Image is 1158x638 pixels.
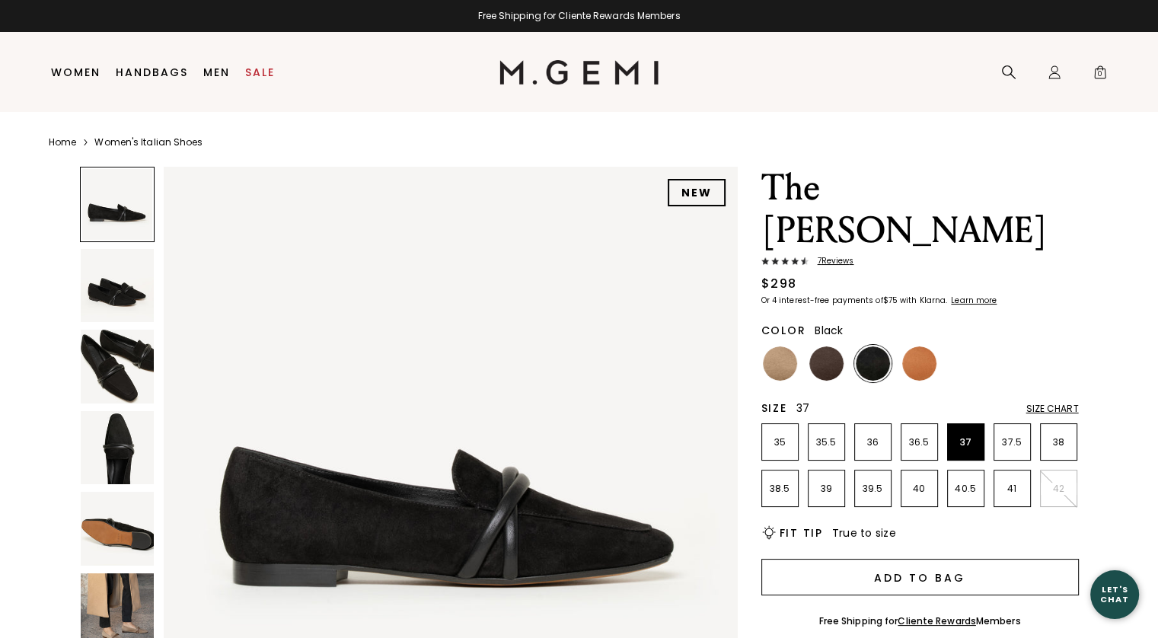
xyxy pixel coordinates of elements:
[51,66,100,78] a: Women
[762,483,798,495] p: 38.5
[901,483,937,495] p: 40
[994,436,1030,448] p: 37.5
[809,257,854,266] span: 7 Review s
[819,615,1021,627] div: Free Shipping for Members
[761,167,1079,252] h1: The [PERSON_NAME]
[796,400,810,416] span: 37
[81,411,155,485] img: The Brenda
[1093,68,1108,83] span: 0
[900,295,949,306] klarna-placement-style-body: with Klarna
[763,346,797,381] img: Biscuit
[832,525,896,541] span: True to size
[94,136,203,148] a: Women's Italian Shoes
[762,436,798,448] p: 35
[203,66,230,78] a: Men
[81,330,155,404] img: The Brenda
[668,179,726,206] div: NEW
[948,436,984,448] p: 37
[855,436,891,448] p: 36
[1041,483,1077,495] p: 42
[883,295,898,306] klarna-placement-style-amount: $75
[761,402,787,414] h2: Size
[1090,585,1139,604] div: Let's Chat
[898,614,976,627] a: Cliente Rewards
[949,296,997,305] a: Learn more
[761,559,1079,595] button: Add to Bag
[809,483,844,495] p: 39
[761,257,1079,269] a: 7Reviews
[809,436,844,448] p: 35.5
[951,295,997,306] klarna-placement-style-cta: Learn more
[245,66,275,78] a: Sale
[1026,403,1079,415] div: Size Chart
[761,295,883,306] klarna-placement-style-body: Or 4 interest-free payments of
[780,527,823,539] h2: Fit Tip
[761,324,806,337] h2: Color
[81,249,155,323] img: The Brenda
[948,483,984,495] p: 40.5
[856,346,890,381] img: Black
[116,66,188,78] a: Handbags
[994,483,1030,495] p: 41
[902,346,936,381] img: Cinnamon
[49,136,76,148] a: Home
[761,275,797,293] div: $298
[809,346,844,381] img: Chocolate
[815,323,843,338] span: Black
[499,60,659,85] img: M.Gemi
[81,492,155,566] img: The Brenda
[1041,436,1077,448] p: 38
[855,483,891,495] p: 39.5
[901,436,937,448] p: 36.5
